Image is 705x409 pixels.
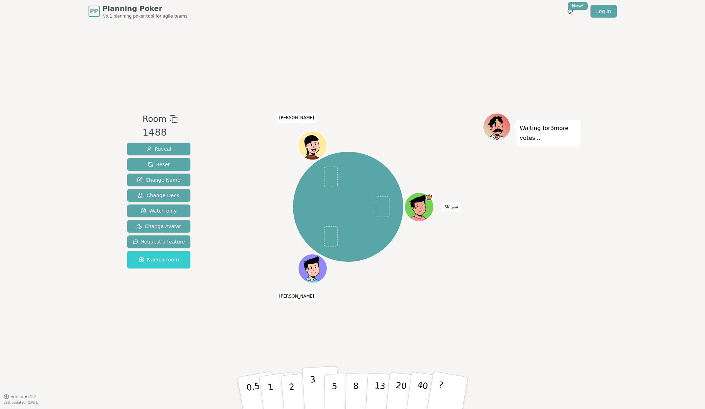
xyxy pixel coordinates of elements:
[138,192,179,199] span: Change Deck
[90,7,98,15] span: PP
[139,256,179,263] span: Named room
[278,113,316,123] span: Click to change your name
[590,5,616,18] a: Log in
[127,158,191,171] button: Reset
[127,204,191,217] button: Watch only
[127,174,191,186] button: Change Name
[127,251,191,268] button: Named room
[148,161,170,168] span: Reset
[450,206,458,209] span: (you)
[133,238,185,245] span: Request a feature
[143,125,178,140] div: 1488
[103,4,188,13] span: Planning Poker
[564,5,576,18] button: New!
[4,394,37,400] button: Version0.9.2
[4,401,39,404] span: Last updated: [DATE]
[136,223,181,230] span: Change Avatar
[425,193,433,201] span: SK is the host
[143,113,167,125] span: Room
[443,202,460,212] span: Click to change your name
[11,394,37,400] span: Version 0.9.2
[127,143,191,155] button: Reveal
[127,235,191,248] button: Request a feature
[103,13,188,19] span: No.1 planning poker tool for agile teams
[127,189,191,202] button: Change Deck
[146,145,171,152] span: Reveal
[568,2,588,10] div: New!
[127,220,191,233] button: Change Avatar
[89,4,188,19] a: PPPlanning PokerNo.1 planning poker tool for agile teams
[405,193,433,221] button: Click to change your avatar
[520,123,577,143] p: Waiting for 3 more votes...
[141,207,177,214] span: Watch only
[137,176,180,183] span: Change Name
[278,291,316,301] span: Click to change your name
